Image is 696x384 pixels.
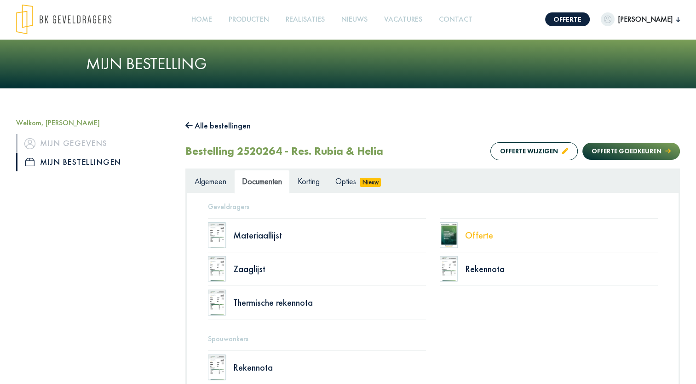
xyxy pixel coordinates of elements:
[233,264,426,273] div: Zaaglijst
[208,355,226,380] img: doc
[298,176,320,186] span: Korting
[465,264,658,273] div: Rekennota
[233,231,426,240] div: Materiaallijst
[440,222,458,248] img: doc
[380,9,426,30] a: Vacatures
[233,298,426,307] div: Thermische rekennota
[208,202,658,211] h5: Geveldragers
[490,142,578,160] button: Offerte wijzigen
[601,12,680,26] button: [PERSON_NAME]
[338,9,371,30] a: Nieuws
[282,9,328,30] a: Realisaties
[195,176,226,186] span: Algemeen
[233,363,426,372] div: Rekennota
[185,118,251,133] button: Alle bestellingen
[185,145,383,158] h2: Bestelling 2520264 - Res. Rubia & Helia
[25,158,35,166] img: icon
[601,12,615,26] img: dummypic.png
[465,231,658,240] div: Offerte
[242,176,282,186] span: Documenten
[86,54,610,74] h1: Mijn bestelling
[615,14,676,25] span: [PERSON_NAME]
[208,290,226,315] img: doc
[16,153,172,171] a: iconMijn bestellingen
[16,4,111,35] img: logo
[335,176,356,186] span: Opties
[360,178,381,187] span: Nieuw
[16,118,172,127] h5: Welkom, [PERSON_NAME]
[225,9,273,30] a: Producten
[435,9,476,30] a: Contact
[440,256,458,282] img: doc
[545,12,590,26] a: Offerte
[208,256,226,282] img: doc
[208,334,658,343] h5: Spouwankers
[188,9,216,30] a: Home
[187,170,679,192] ul: Tabs
[208,222,226,248] img: doc
[582,143,680,160] button: Offerte goedkeuren
[16,134,172,152] a: iconMijn gegevens
[24,138,35,149] img: icon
